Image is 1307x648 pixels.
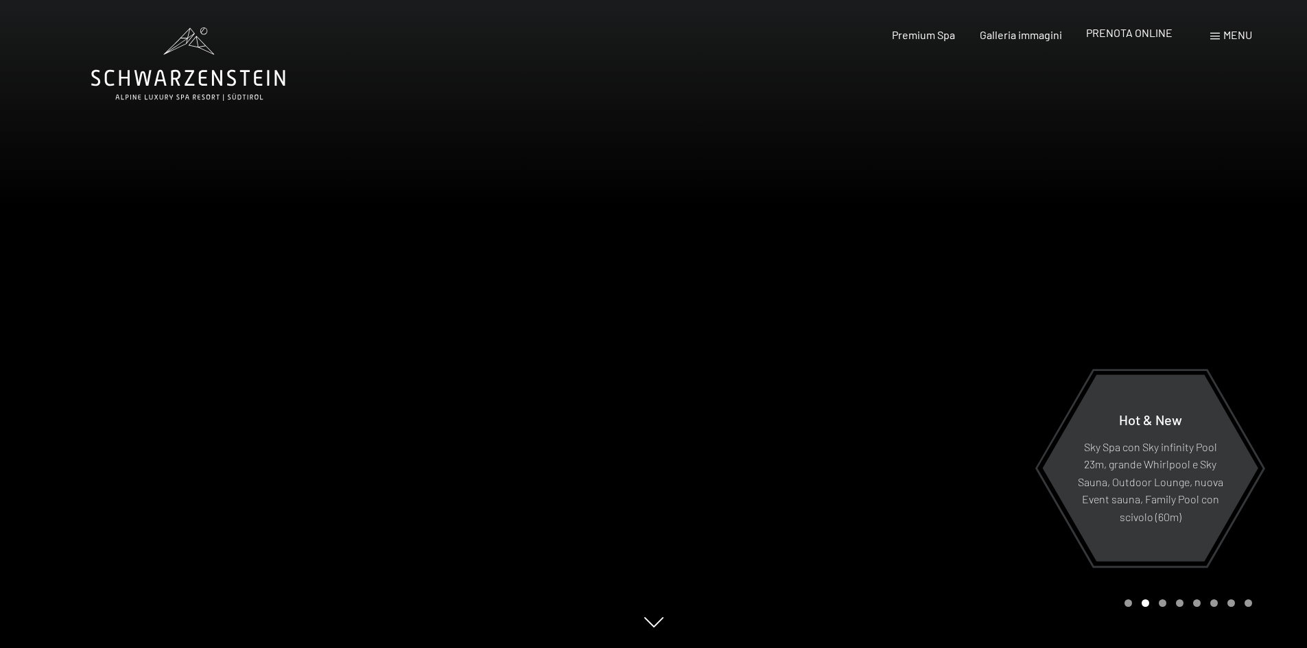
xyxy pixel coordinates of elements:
div: Carousel Page 1 [1125,599,1132,607]
p: Sky Spa con Sky infinity Pool 23m, grande Whirlpool e Sky Sauna, Outdoor Lounge, nuova Event saun... [1076,437,1225,525]
span: Hot & New [1119,411,1182,427]
a: Hot & New Sky Spa con Sky infinity Pool 23m, grande Whirlpool e Sky Sauna, Outdoor Lounge, nuova ... [1041,374,1259,562]
div: Carousel Page 5 [1193,599,1201,607]
div: Carousel Pagination [1120,599,1252,607]
div: Carousel Page 2 (Current Slide) [1142,599,1149,607]
a: Premium Spa [892,28,955,41]
span: Menu [1223,28,1252,41]
div: Carousel Page 8 [1245,599,1252,607]
a: PRENOTA ONLINE [1086,26,1173,39]
div: Carousel Page 4 [1176,599,1184,607]
div: Carousel Page 7 [1227,599,1235,607]
div: Carousel Page 6 [1210,599,1218,607]
div: Carousel Page 3 [1159,599,1166,607]
a: Galleria immagini [980,28,1062,41]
